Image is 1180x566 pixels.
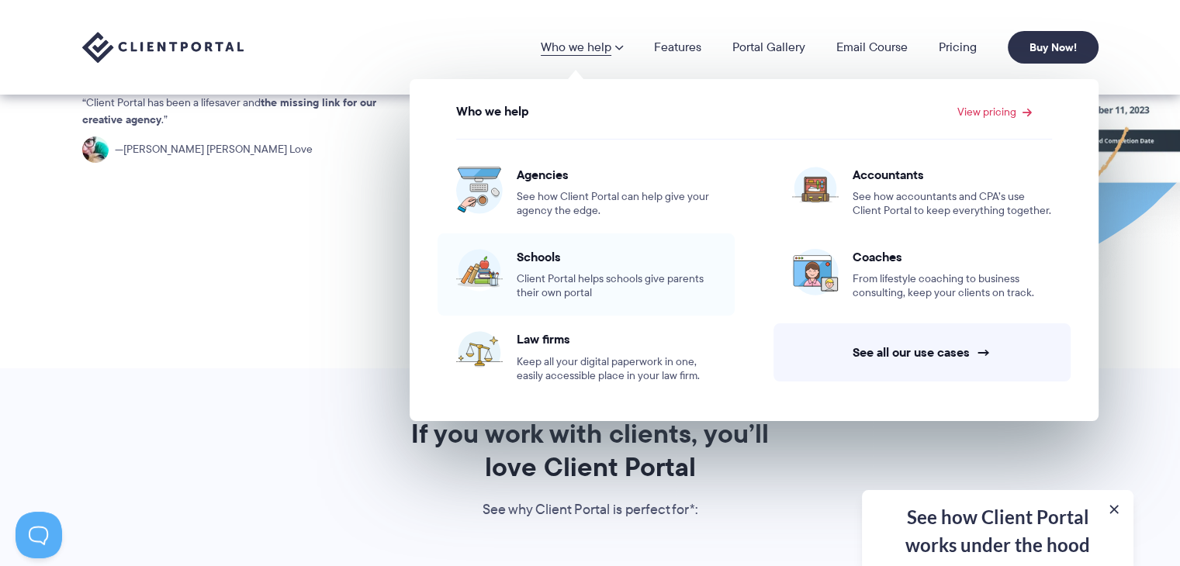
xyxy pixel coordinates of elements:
a: Portal Gallery [732,41,805,53]
p: Client Portal has been a lifesaver and . [82,95,408,129]
span: [PERSON_NAME] [PERSON_NAME] Love [115,141,313,158]
a: Features [654,41,701,53]
iframe: Toggle Customer Support [16,512,62,558]
p: See why Client Portal is perfect for*: [390,499,791,522]
span: Coaches [853,249,1052,264]
span: From lifestyle coaching to business consulting, keep your clients on track. [853,272,1052,300]
span: Accountants [853,167,1052,182]
a: View pricing [957,106,1032,117]
span: Agencies [517,167,716,182]
span: Law firms [517,331,716,347]
span: See how accountants and CPA’s use Client Portal to keep everything together. [853,190,1052,218]
a: See all our use cases [773,323,1071,381]
a: Pricing [939,41,977,53]
span: See how Client Portal can help give your agency the edge. [517,190,716,218]
ul: View pricing [418,124,1090,399]
span: → [977,344,991,361]
strong: the missing link for our creative agency [82,94,376,128]
span: Keep all your digital paperwork in one, easily accessible place in your law firm. [517,355,716,383]
span: Client Portal helps schools give parents their own portal [517,272,716,300]
span: Who we help [456,105,529,119]
a: Who we help [541,41,623,53]
h2: If you work with clients, you’ll love Client Portal [390,417,791,484]
a: Email Course [836,41,908,53]
span: Schools [517,249,716,264]
a: Buy Now! [1008,31,1099,64]
ul: Who we help [410,79,1099,421]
